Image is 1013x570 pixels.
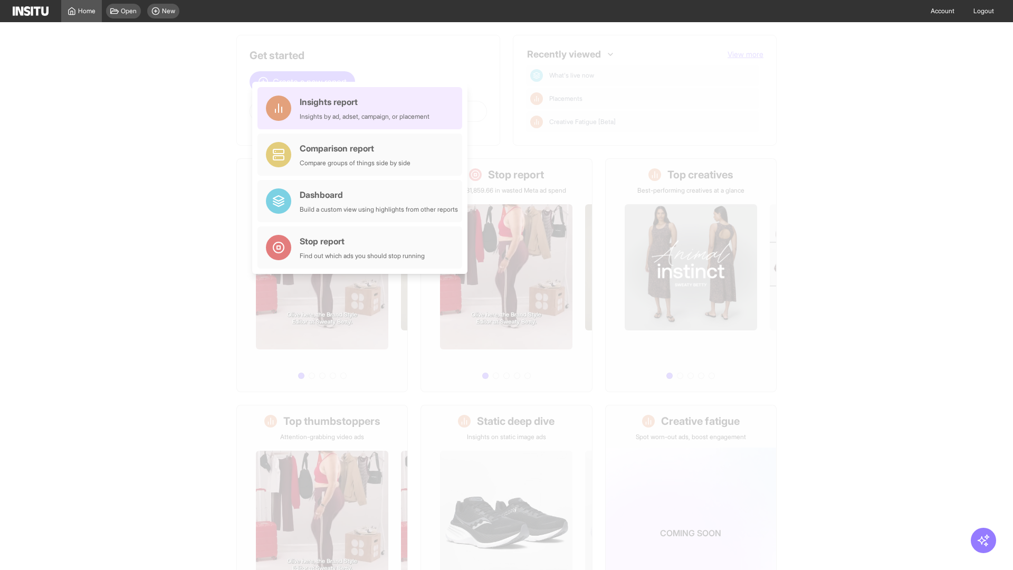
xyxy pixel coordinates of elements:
div: Compare groups of things side by side [300,159,410,167]
div: Build a custom view using highlights from other reports [300,205,458,214]
div: Insights by ad, adset, campaign, or placement [300,112,429,121]
img: Logo [13,6,49,16]
div: Comparison report [300,142,410,155]
span: Home [78,7,95,15]
span: New [162,7,175,15]
div: Stop report [300,235,425,248]
div: Dashboard [300,188,458,201]
span: Open [121,7,137,15]
div: Find out which ads you should stop running [300,252,425,260]
div: Insights report [300,96,429,108]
